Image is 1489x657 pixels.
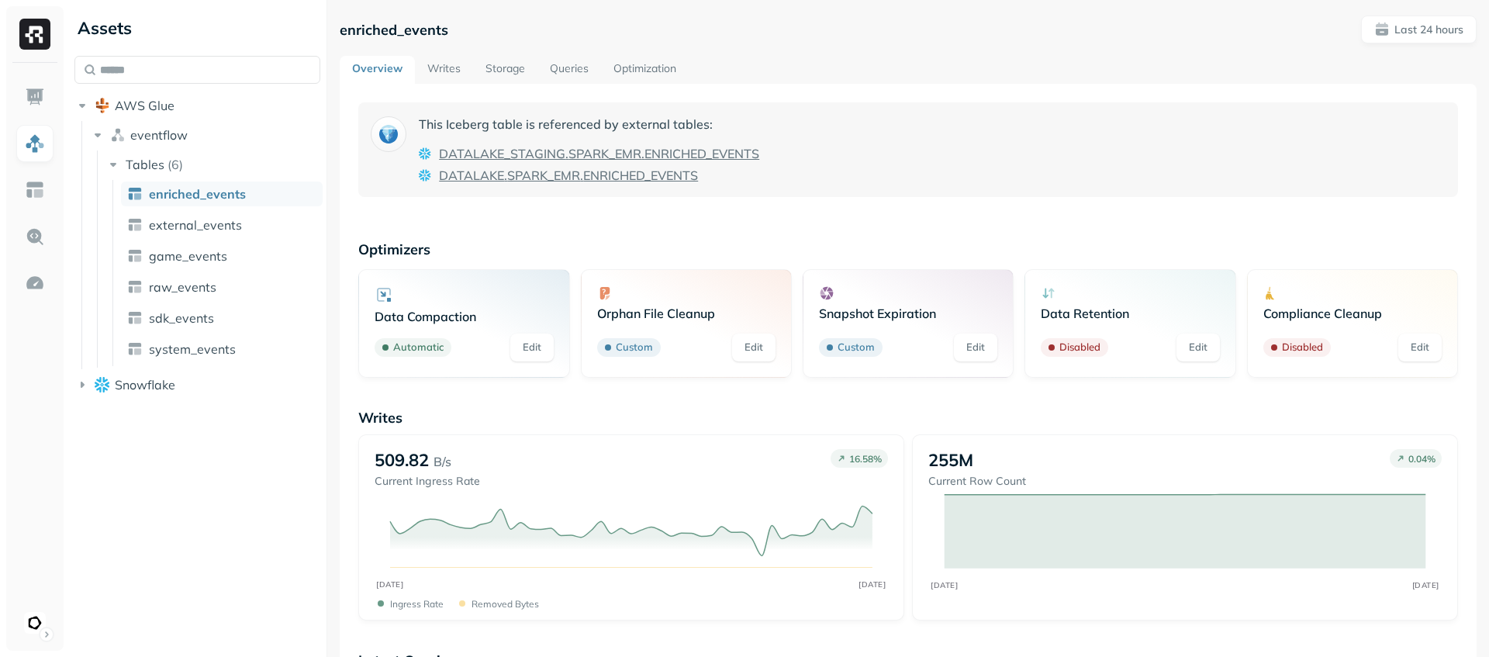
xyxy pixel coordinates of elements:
[121,275,323,299] a: raw_events
[732,334,776,361] a: Edit
[149,310,214,326] span: sdk_events
[121,213,323,237] a: external_events
[24,612,46,634] img: Ludeo
[121,337,323,361] a: system_events
[127,310,143,326] img: table
[127,248,143,264] img: table
[340,56,415,84] a: Overview
[434,452,451,471] p: B/s
[510,334,554,361] a: Edit
[616,340,653,355] p: Custom
[644,144,759,163] span: ENRICHED_EVENTS
[95,377,110,392] img: root
[127,279,143,295] img: table
[149,248,227,264] span: game_events
[859,579,886,589] tspan: [DATE]
[1282,340,1323,355] p: Disabled
[25,133,45,154] img: Assets
[1263,306,1442,321] p: Compliance Cleanup
[126,157,164,172] span: Tables
[25,226,45,247] img: Query Explorer
[580,166,583,185] span: .
[90,123,321,147] button: eventflow
[568,144,641,163] span: SPARK_EMR
[931,580,958,590] tspan: [DATE]
[1394,22,1463,37] p: Last 24 hours
[1176,334,1220,361] a: Edit
[340,21,448,39] p: enriched_events
[95,98,110,113] img: root
[149,279,216,295] span: raw_events
[149,217,242,233] span: external_events
[74,16,320,40] div: Assets
[393,340,444,355] p: Automatic
[115,98,174,113] span: AWS Glue
[439,144,565,163] span: DATALAKE_STAGING
[390,598,444,610] p: Ingress Rate
[110,127,126,143] img: namespace
[25,87,45,107] img: Dashboard
[537,56,601,84] a: Queries
[507,166,580,185] span: SPARK_EMR
[819,306,997,321] p: Snapshot Expiration
[473,56,537,84] a: Storage
[127,186,143,202] img: table
[1398,334,1442,361] a: Edit
[1412,580,1439,590] tspan: [DATE]
[928,474,1026,489] p: Current Row Count
[1059,340,1100,355] p: Disabled
[439,166,504,185] span: DATALAKE
[19,19,50,50] img: Ryft
[130,127,188,143] span: eventflow
[358,240,1458,258] p: Optimizers
[838,340,875,355] p: Custom
[601,56,689,84] a: Optimization
[419,115,759,133] p: This Iceberg table is referenced by external tables:
[25,180,45,200] img: Asset Explorer
[641,144,644,163] span: .
[472,598,539,610] p: Removed bytes
[74,372,320,397] button: Snowflake
[375,474,480,489] p: Current Ingress Rate
[127,341,143,357] img: table
[375,449,429,471] p: 509.82
[74,93,320,118] button: AWS Glue
[439,166,698,185] a: DATALAKE.SPARK_EMR.ENRICHED_EVENTS
[928,449,973,471] p: 255M
[565,144,568,163] span: .
[121,182,323,206] a: enriched_events
[439,144,759,163] a: DATALAKE_STAGING.SPARK_EMR.ENRICHED_EVENTS
[149,186,246,202] span: enriched_events
[415,56,473,84] a: Writes
[358,409,1458,427] p: Writes
[115,377,175,392] span: Snowflake
[1041,306,1219,321] p: Data Retention
[954,334,997,361] a: Edit
[1408,453,1435,465] p: 0.04 %
[149,341,236,357] span: system_events
[127,217,143,233] img: table
[121,244,323,268] a: game_events
[849,453,882,465] p: 16.58 %
[168,157,183,172] p: ( 6 )
[1361,16,1477,43] button: Last 24 hours
[377,579,404,589] tspan: [DATE]
[375,309,553,324] p: Data Compaction
[597,306,776,321] p: Orphan File Cleanup
[121,306,323,330] a: sdk_events
[105,152,322,177] button: Tables(6)
[25,273,45,293] img: Optimization
[504,166,507,185] span: .
[583,166,698,185] span: ENRICHED_EVENTS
